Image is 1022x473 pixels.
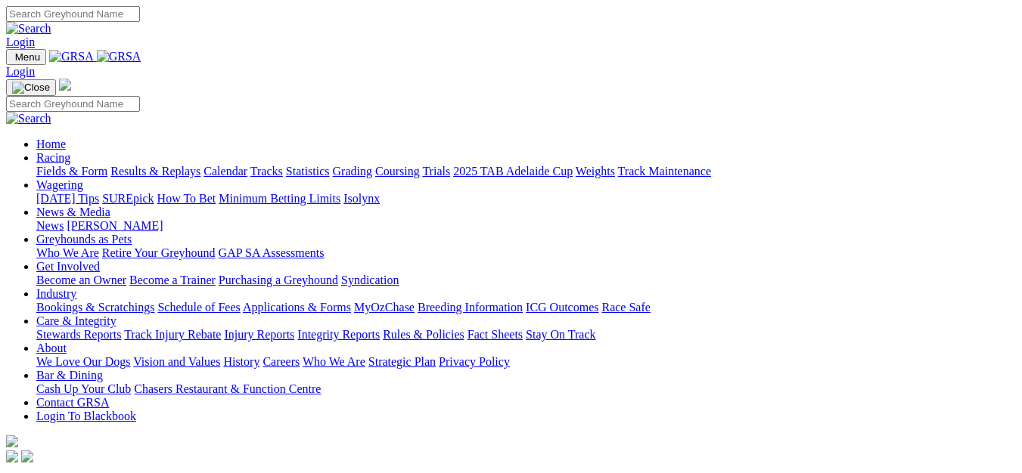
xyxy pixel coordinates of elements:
[36,178,83,191] a: Wagering
[36,382,1016,396] div: Bar & Dining
[36,382,131,395] a: Cash Up Your Club
[36,342,67,354] a: About
[203,165,247,178] a: Calendar
[36,138,66,150] a: Home
[36,369,103,382] a: Bar & Dining
[129,274,216,286] a: Become a Trainer
[6,96,140,112] input: Search
[134,382,321,395] a: Chasers Restaurant & Function Centre
[36,151,70,164] a: Racing
[375,165,420,178] a: Coursing
[383,328,464,341] a: Rules & Policies
[97,50,141,63] img: GRSA
[243,301,351,314] a: Applications & Forms
[341,274,399,286] a: Syndication
[422,165,450,178] a: Trials
[418,301,523,314] a: Breeding Information
[262,355,300,368] a: Careers
[468,328,523,341] a: Fact Sheets
[36,301,1016,314] div: Industry
[36,287,76,300] a: Industry
[219,192,340,205] a: Minimum Betting Limits
[133,355,220,368] a: Vision and Values
[453,165,573,178] a: 2025 TAB Adelaide Cup
[36,206,110,218] a: News & Media
[49,50,94,63] img: GRSA
[6,450,18,462] img: facebook.svg
[219,246,325,259] a: GAP SA Assessments
[15,51,40,63] span: Menu
[223,355,259,368] a: History
[224,328,294,341] a: Injury Reports
[6,6,140,22] input: Search
[36,165,107,178] a: Fields & Form
[36,396,109,409] a: Contact GRSA
[59,79,71,91] img: logo-grsa-white.png
[6,112,51,125] img: Search
[157,301,240,314] a: Schedule of Fees
[12,82,50,94] img: Close
[618,165,711,178] a: Track Maintenance
[303,355,365,368] a: Who We Are
[36,233,132,246] a: Greyhounds as Pets
[526,301,598,314] a: ICG Outcomes
[102,246,216,259] a: Retire Your Greyhound
[36,260,100,273] a: Get Involved
[36,328,1016,342] div: Care & Integrity
[36,328,121,341] a: Stewards Reports
[297,328,380,341] a: Integrity Reports
[6,49,46,65] button: Toggle navigation
[36,274,1016,287] div: Get Involved
[67,219,163,232] a: [PERSON_NAME]
[36,219,1016,233] div: News & Media
[36,355,130,368] a: We Love Our Dogs
[36,410,136,422] a: Login To Blackbook
[286,165,330,178] a: Statistics
[36,355,1016,369] div: About
[6,65,35,78] a: Login
[526,328,595,341] a: Stay On Track
[333,165,372,178] a: Grading
[439,355,510,368] a: Privacy Policy
[157,192,216,205] a: How To Bet
[36,246,99,259] a: Who We Are
[6,22,51,36] img: Search
[6,435,18,447] img: logo-grsa-white.png
[6,79,56,96] button: Toggle navigation
[601,301,650,314] a: Race Safe
[110,165,200,178] a: Results & Replays
[124,328,221,341] a: Track Injury Rebate
[36,314,116,327] a: Care & Integrity
[36,192,1016,206] div: Wagering
[102,192,154,205] a: SUREpick
[36,165,1016,178] div: Racing
[368,355,436,368] a: Strategic Plan
[250,165,283,178] a: Tracks
[576,165,615,178] a: Weights
[343,192,380,205] a: Isolynx
[21,450,33,462] img: twitter.svg
[219,274,338,286] a: Purchasing a Greyhound
[36,192,99,205] a: [DATE] Tips
[36,301,154,314] a: Bookings & Scratchings
[36,219,64,232] a: News
[6,36,35,48] a: Login
[36,274,126,286] a: Become an Owner
[354,301,415,314] a: MyOzChase
[36,246,1016,260] div: Greyhounds as Pets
